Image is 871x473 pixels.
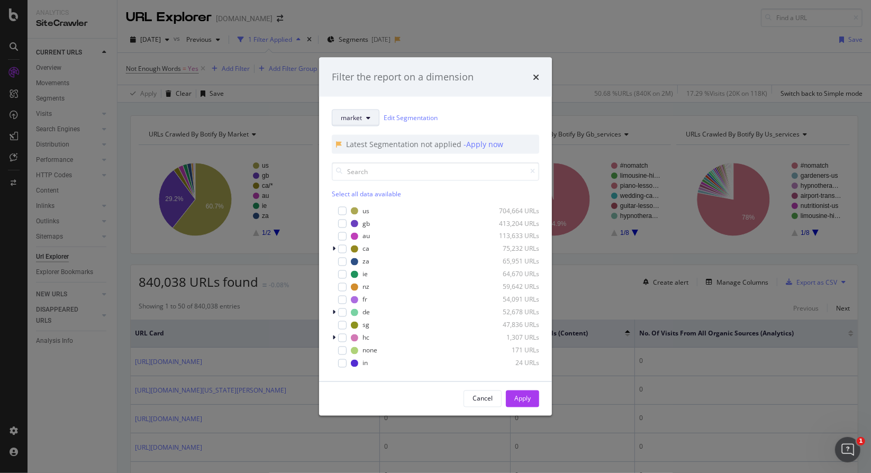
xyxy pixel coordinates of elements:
div: 24 URLs [487,359,539,368]
div: au [362,232,370,241]
a: Edit Segmentation [384,112,438,123]
div: Select all data available [332,189,539,198]
span: 1 [857,437,865,445]
div: 113,633 URLs [487,232,539,241]
div: 1,307 URLs [487,333,539,342]
button: market [332,109,379,126]
input: Search [332,162,539,180]
div: 52,678 URLs [487,308,539,317]
div: fr [362,295,367,304]
div: us [362,206,369,215]
div: 59,642 URLs [487,283,539,292]
div: 54,091 URLs [487,295,539,304]
div: de [362,308,370,317]
div: hc [362,333,369,342]
div: sg [362,321,369,330]
div: in [362,359,368,368]
div: none [362,346,377,355]
div: - Apply now [464,139,503,149]
div: times [533,70,539,84]
div: 413,204 URLs [487,219,539,228]
div: 171 URLs [487,346,539,355]
div: za [362,257,369,266]
div: 47,836 URLs [487,321,539,330]
button: Apply [506,390,539,407]
div: modal [319,58,552,416]
div: Latest Segmentation not applied [346,139,464,149]
div: ie [362,270,368,279]
div: Filter the report on a dimension [332,70,474,84]
span: market [341,113,362,122]
div: 65,951 URLs [487,257,539,266]
div: 64,670 URLs [487,270,539,279]
iframe: Intercom live chat [835,437,860,462]
div: 75,232 URLs [487,244,539,253]
div: gb [362,219,370,228]
div: 704,664 URLs [487,206,539,215]
div: Cancel [473,394,493,403]
div: ca [362,244,369,253]
div: nz [362,283,369,292]
button: Cancel [464,390,502,407]
div: Apply [514,394,531,403]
